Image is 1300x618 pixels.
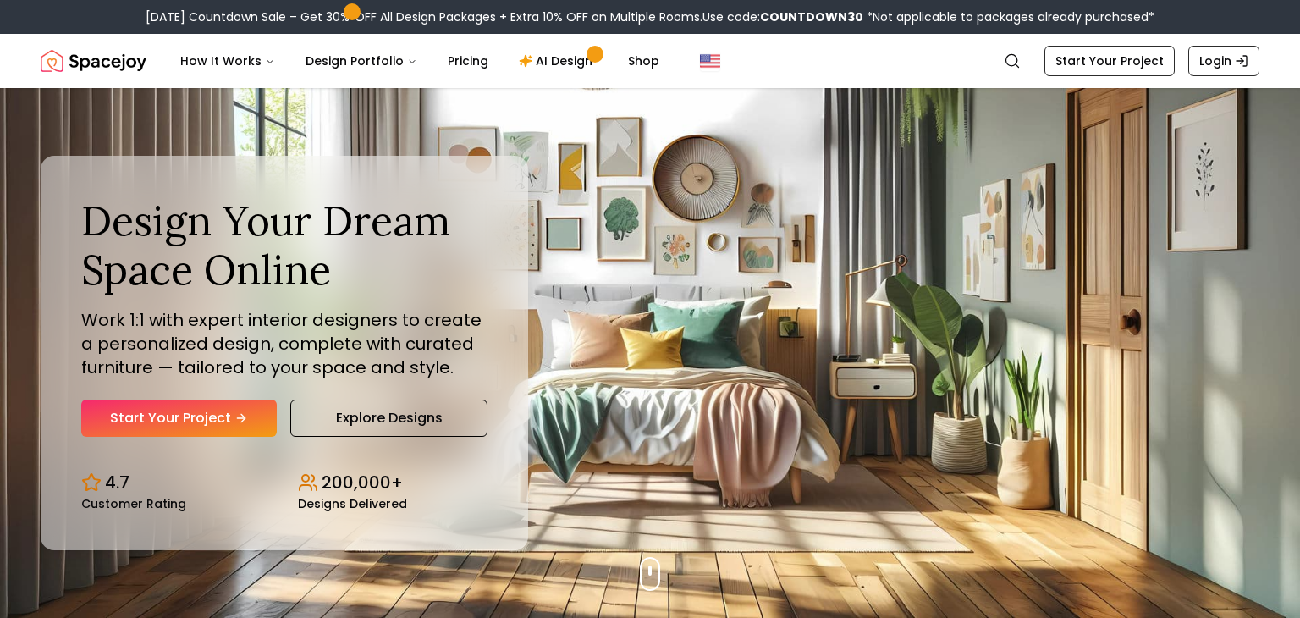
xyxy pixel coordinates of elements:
div: Design stats [81,457,487,510]
small: Designs Delivered [298,498,407,510]
img: United States [700,51,720,71]
a: Spacejoy [41,44,146,78]
p: Work 1:1 with expert interior designers to create a personalized design, complete with curated fu... [81,308,487,379]
div: [DATE] Countdown Sale – Get 30% OFF All Design Packages + Extra 10% OFF on Multiple Rooms. [146,8,1154,25]
a: Shop [614,44,673,78]
a: Pricing [434,44,502,78]
img: Spacejoy Logo [41,44,146,78]
a: Explore Designs [290,400,487,437]
h1: Design Your Dream Space Online [81,196,487,294]
small: Customer Rating [81,498,186,510]
span: *Not applicable to packages already purchased* [863,8,1154,25]
button: Design Portfolio [292,44,431,78]
a: Login [1188,46,1259,76]
p: 200,000+ [322,471,403,494]
span: Use code: [702,8,863,25]
button: How It Works [167,44,289,78]
nav: Global [41,34,1259,88]
nav: Main [167,44,673,78]
a: AI Design [505,44,611,78]
p: 4.7 [105,471,129,494]
a: Start Your Project [81,400,277,437]
b: COUNTDOWN30 [760,8,863,25]
a: Start Your Project [1044,46,1175,76]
